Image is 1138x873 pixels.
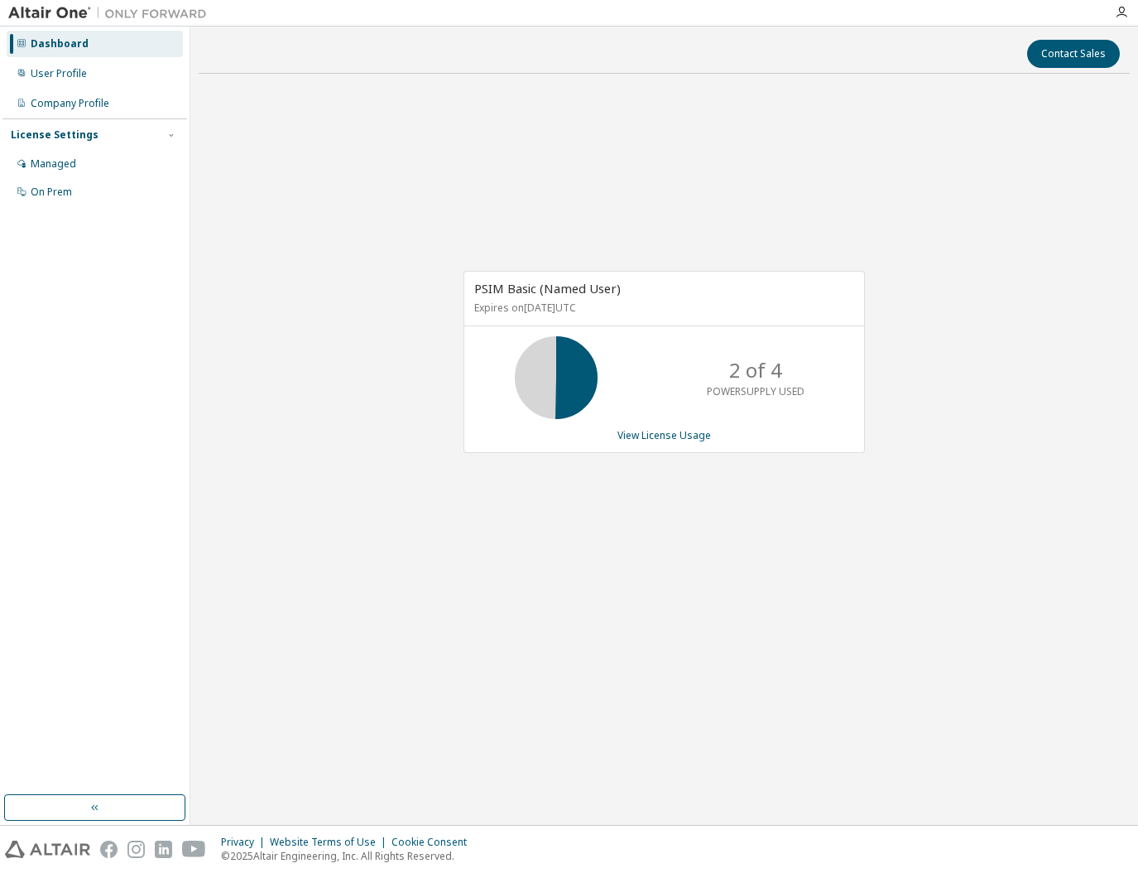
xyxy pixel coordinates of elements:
[474,280,621,297] span: PSIM Basic (Named User)
[5,841,90,858] img: altair_logo.svg
[1027,40,1120,68] button: Contact Sales
[100,841,118,858] img: facebook.svg
[155,841,172,858] img: linkedin.svg
[270,836,391,849] div: Website Terms of Use
[617,428,711,442] a: View License Usage
[729,356,782,384] p: 2 of 4
[31,67,87,80] div: User Profile
[221,849,477,863] p: © 2025 Altair Engineering, Inc. All Rights Reserved.
[31,97,109,110] div: Company Profile
[221,836,270,849] div: Privacy
[31,37,89,51] div: Dashboard
[127,841,145,858] img: instagram.svg
[31,186,72,199] div: On Prem
[31,157,76,171] div: Managed
[8,5,215,22] img: Altair One
[707,384,804,398] p: POWERSUPPLY USED
[182,841,206,858] img: youtube.svg
[474,301,850,315] p: Expires on [DATE] UTC
[391,836,477,849] div: Cookie Consent
[11,128,98,142] div: License Settings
